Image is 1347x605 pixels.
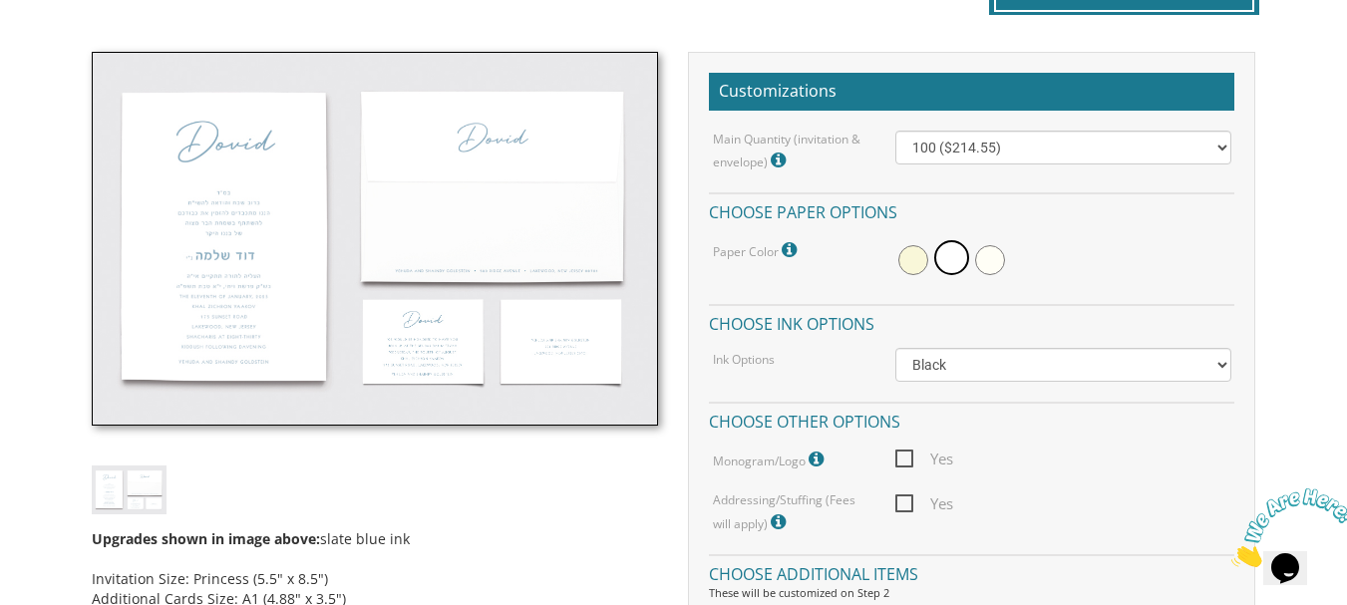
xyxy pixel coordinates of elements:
[709,585,1234,601] div: These will be customized on Step 2
[713,351,775,368] label: Ink Options
[713,237,802,263] label: Paper Color
[92,529,320,548] span: Upgrades shown in image above:
[92,52,659,425] img: bminv-thumb-1.jpg
[8,8,132,87] img: Chat attention grabber
[895,491,953,516] span: Yes
[709,73,1234,111] h2: Customizations
[713,131,865,173] label: Main Quantity (invitation & envelope)
[1223,480,1347,575] iframe: chat widget
[92,465,167,514] img: bminv-thumb-1.jpg
[895,447,953,471] span: Yes
[713,491,865,534] label: Addressing/Stuffing (Fees will apply)
[709,304,1234,339] h4: Choose ink options
[713,447,829,472] label: Monogram/Logo
[709,402,1234,437] h4: Choose other options
[709,192,1234,227] h4: Choose paper options
[709,554,1234,589] h4: Choose additional items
